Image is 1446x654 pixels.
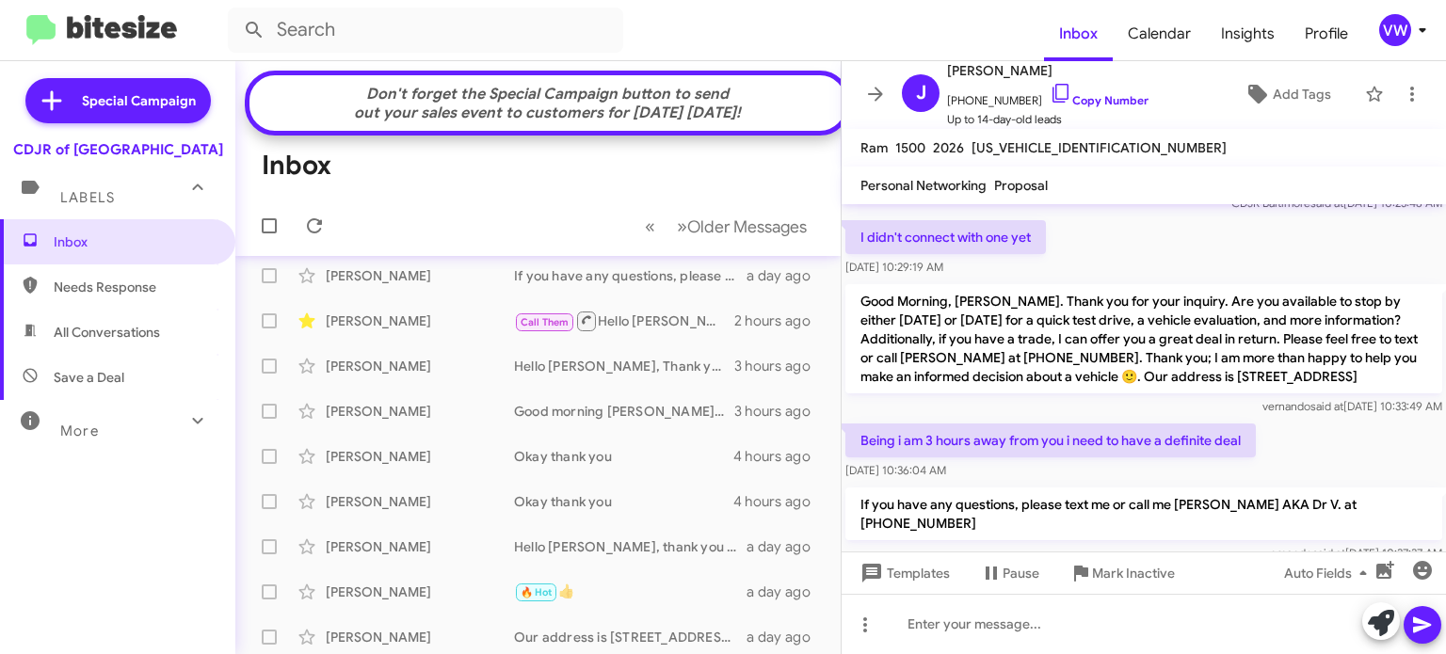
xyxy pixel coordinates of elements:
[262,151,331,181] h1: Inbox
[947,110,1149,129] span: Up to 14-day-old leads
[54,323,160,342] span: All Conversations
[845,284,1442,393] p: Good Morning, [PERSON_NAME]. Thank you for your inquiry. Are you available to stop by either [DAT...
[916,78,926,108] span: J
[1363,14,1425,46] button: vw
[82,91,196,110] span: Special Campaign
[635,207,818,246] nav: Page navigation example
[1269,556,1390,590] button: Auto Fields
[677,215,687,238] span: »
[514,357,734,375] div: Hello [PERSON_NAME], Thank you for your inquiry. Are you available to stop by either [DATE] or [D...
[326,266,514,285] div: [PERSON_NAME]
[326,357,514,375] div: [PERSON_NAME]
[860,177,987,194] span: Personal Networking
[326,537,514,556] div: [PERSON_NAME]
[734,402,826,421] div: 3 hours ago
[747,582,826,601] div: a day ago
[857,556,950,590] span: Templates
[514,310,734,333] div: Hello [PERSON_NAME], thank you for your inquiry. If you have any questions, please text me or cal...
[965,556,1054,590] button: Pause
[895,139,925,156] span: 1500
[326,628,514,646] div: [PERSON_NAME]
[13,140,223,159] div: CDJR of [GEOGRAPHIC_DATA]
[514,402,734,421] div: Good morning [PERSON_NAME], I've been trying to call you. I was interested in knowing what's goin...
[1379,14,1411,46] div: vw
[947,59,1149,82] span: [PERSON_NAME]
[747,628,826,646] div: a day ago
[1312,546,1345,560] span: said at
[60,423,99,439] span: More
[326,402,514,421] div: [PERSON_NAME]
[1264,546,1442,560] span: vernando [DATE] 10:37:37 AM
[947,82,1149,110] span: [PHONE_NUMBER]
[1217,77,1356,111] button: Add Tags
[259,85,837,122] div: Don't forget the Special Campaign button to send out your sales event to customers for [DATE] [DA...
[747,266,826,285] div: a day ago
[687,216,807,237] span: Older Messages
[747,537,826,556] div: a day ago
[54,232,214,251] span: Inbox
[733,447,826,466] div: 4 hours ago
[733,492,826,511] div: 4 hours ago
[521,316,570,328] span: Call Them
[1044,7,1113,61] a: Inbox
[842,556,965,590] button: Templates
[514,447,733,466] div: Okay thank you
[933,139,964,156] span: 2026
[1050,93,1149,107] a: Copy Number
[645,215,655,238] span: «
[972,139,1227,156] span: [US_VEHICLE_IDENTIFICATION_NUMBER]
[1262,399,1442,413] span: vernando [DATE] 10:33:49 AM
[326,492,514,511] div: [PERSON_NAME]
[1310,399,1343,413] span: said at
[845,260,943,274] span: [DATE] 10:29:19 AM
[1206,7,1290,61] a: Insights
[228,8,623,53] input: Search
[666,207,818,246] button: Next
[1113,7,1206,61] a: Calendar
[1054,556,1190,590] button: Mark Inactive
[1273,77,1331,111] span: Add Tags
[845,463,946,477] span: [DATE] 10:36:04 AM
[521,586,553,598] span: 🔥 Hot
[634,207,667,246] button: Previous
[514,582,747,603] div: 👍
[734,311,826,330] div: 2 hours ago
[25,78,211,123] a: Special Campaign
[514,537,747,556] div: Hello [PERSON_NAME], thank you for the inquiry. The website has been sent over to you. If you hav...
[1290,7,1363,61] a: Profile
[514,266,747,285] div: If you have any questions, please text me or call me [PERSON_NAME] AKA Dr V. at [PHONE_NUMBER]
[734,357,826,375] div: 3 hours ago
[326,311,514,330] div: [PERSON_NAME]
[60,189,115,206] span: Labels
[54,368,124,387] span: Save a Deal
[1092,556,1175,590] span: Mark Inactive
[514,492,733,511] div: Okay thank you
[994,177,1048,194] span: Proposal
[845,487,1442,540] p: If you have any questions, please text me or call me [PERSON_NAME] AKA Dr V. at [PHONE_NUMBER]
[326,447,514,466] div: [PERSON_NAME]
[1003,556,1039,590] span: Pause
[845,220,1046,254] p: I didn't connect with one yet
[326,582,514,601] div: [PERSON_NAME]
[860,139,888,156] span: Ram
[54,278,214,296] span: Needs Response
[1284,556,1374,590] span: Auto Fields
[845,423,1256,457] p: Being i am 3 hours away from you i need to have a definite deal
[514,628,747,646] div: Our address is [STREET_ADDRESS][US_STATE]. If we have a question, please text me or call me Verna...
